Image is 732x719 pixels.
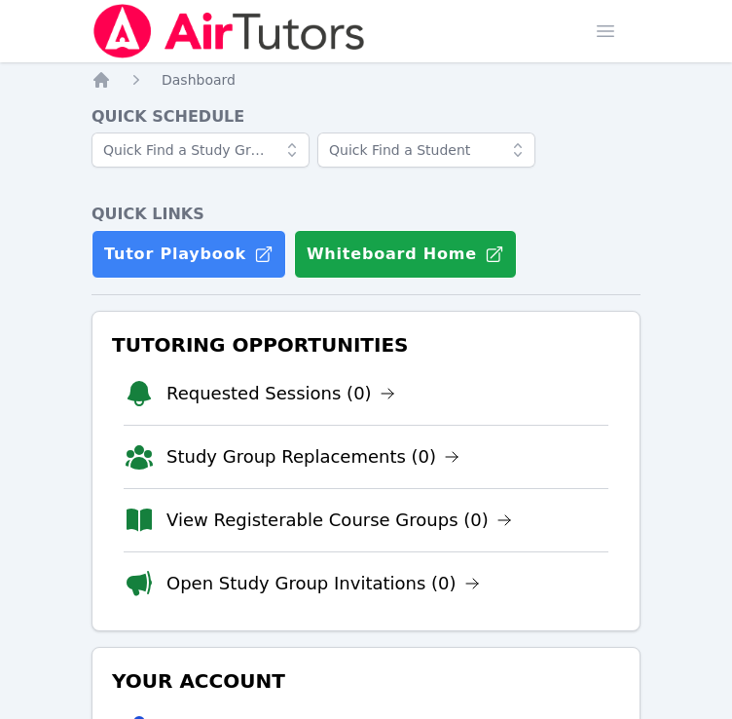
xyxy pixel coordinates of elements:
[166,443,459,471] a: Study Group Replacements (0)
[162,70,236,90] a: Dashboard
[294,230,517,279] button: Whiteboard Home
[166,507,512,534] a: View Registerable Course Groups (0)
[91,70,640,90] nav: Breadcrumb
[317,132,535,168] input: Quick Find a Student
[91,230,286,279] a: Tutor Playbook
[166,570,480,597] a: Open Study Group Invitations (0)
[91,132,310,168] input: Quick Find a Study Group
[91,203,640,226] h4: Quick Links
[108,663,624,699] h3: Your Account
[108,327,624,362] h3: Tutoring Opportunities
[91,105,640,129] h4: Quick Schedule
[91,4,367,58] img: Air Tutors
[166,380,395,407] a: Requested Sessions (0)
[162,72,236,88] span: Dashboard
